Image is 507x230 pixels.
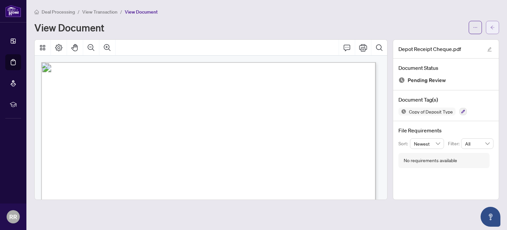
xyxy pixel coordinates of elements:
[34,10,39,14] span: home
[78,8,80,16] li: /
[398,126,493,134] h4: File Requirements
[448,140,461,147] p: Filter:
[9,212,17,221] span: RR
[398,45,461,53] span: Depot Receipt Cheque.pdf
[473,25,478,30] span: ellipsis
[414,139,440,149] span: Newest
[404,157,457,164] div: No requirements available
[398,140,410,147] p: Sort:
[398,96,493,104] h4: Document Tag(s)
[34,22,104,33] h1: View Document
[42,9,75,15] span: Deal Processing
[487,47,492,52] span: edit
[120,8,122,16] li: /
[481,207,500,227] button: Open asap
[125,9,158,15] span: View Document
[490,25,495,30] span: arrow-left
[398,64,493,72] h4: Document Status
[408,76,446,85] span: Pending Review
[398,108,406,115] img: Status Icon
[406,109,456,114] span: Copy of Deposit Type
[465,139,490,149] span: All
[82,9,118,15] span: View Transaction
[5,5,21,17] img: logo
[398,77,405,83] img: Document Status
